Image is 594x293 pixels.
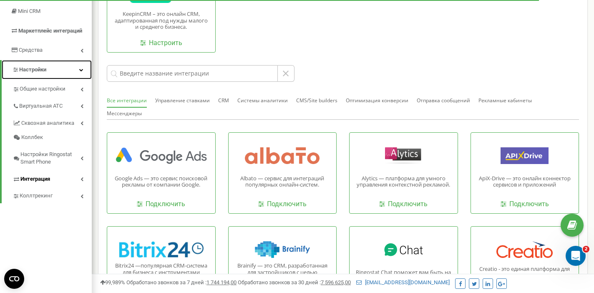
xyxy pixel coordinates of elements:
p: Ringostat Chat поможет вам быть на связи с посетителями сайта [356,269,451,282]
p: Brainify — это CRM, разработанная для застройщиков с целью упростить и автоматизировать ежедневны... [235,263,330,288]
button: Отправка сообщений [417,94,470,107]
p: Albato — сервис для интеграций популярных онлайн-систем. [235,175,330,188]
span: 2 [583,246,589,253]
button: Системы аналитики [237,94,288,107]
span: Средства [19,47,43,53]
a: Подключить [137,200,185,209]
iframe: Intercom live chat [566,246,586,266]
p: Google Ads — это сервис поисковой рекламы от компании Google. [113,175,209,188]
span: Настройки Ringostat Smart Phone [20,151,81,166]
a: Подключить [379,200,428,209]
a: Настройки [2,60,92,80]
span: Коллбек [21,134,43,141]
a: Подключить [501,200,549,209]
button: CMS/Site builders [296,94,337,107]
button: Все интеграции [107,94,147,108]
a: Виртуальная АТС [13,96,92,114]
u: 1 744 194,00 [206,279,237,285]
p: Bitrix24 —популярная CRM-система для бизнеса с инструментами управления продажами и проектами. [113,263,209,288]
span: Mini CRM [18,8,40,14]
a: Коллтрекинг [13,186,92,203]
button: Оптимизация конверсии [346,94,408,107]
button: Мессенджеры [107,107,142,120]
span: Настройки [19,66,46,73]
span: Коллтрекинг [20,192,53,200]
button: Open CMP widget [4,269,24,289]
span: Обработано звонков за 7 дней : [126,279,237,285]
span: 99,989% [100,279,125,285]
span: Обработано звонков за 30 дней : [238,279,351,285]
a: Подключить [258,200,307,209]
span: Интеграция [20,175,50,183]
span: Виртуальная АТС [19,102,63,110]
a: Общие настройки [13,79,92,96]
p: ApiX-Drive — это онлайн коннектор сервисов и приложений [477,175,573,188]
span: Общие настройки [20,85,65,93]
p: KeepinCRM – это онлайн CRM, адаптированная под нужды малого и среднего бизнеса. [113,11,209,30]
p: Creatio - это единая платформа для автоматизации процесов и CRM используя no-code технологии. [477,266,573,285]
input: Введите название интеграции [107,65,278,82]
p: Alytics — платформа для умного управления контекстной рекламой. [356,175,451,188]
span: Сквозная аналитика [21,119,74,127]
a: Настройки Ringostat Smart Phone [13,145,92,169]
a: Интеграция [13,169,92,187]
button: CRM [218,94,229,107]
a: Настроить [140,38,182,48]
span: Маркетплейс интеграций [18,28,82,34]
a: Сквозная аналитика [13,114,92,131]
a: [EMAIL_ADDRESS][DOMAIN_NAME] [356,279,450,285]
button: Рекламные кабинеты [478,94,532,107]
u: 7 596 625,00 [321,279,351,285]
a: Коллбек [13,130,92,145]
button: Управление ставками [155,94,210,107]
